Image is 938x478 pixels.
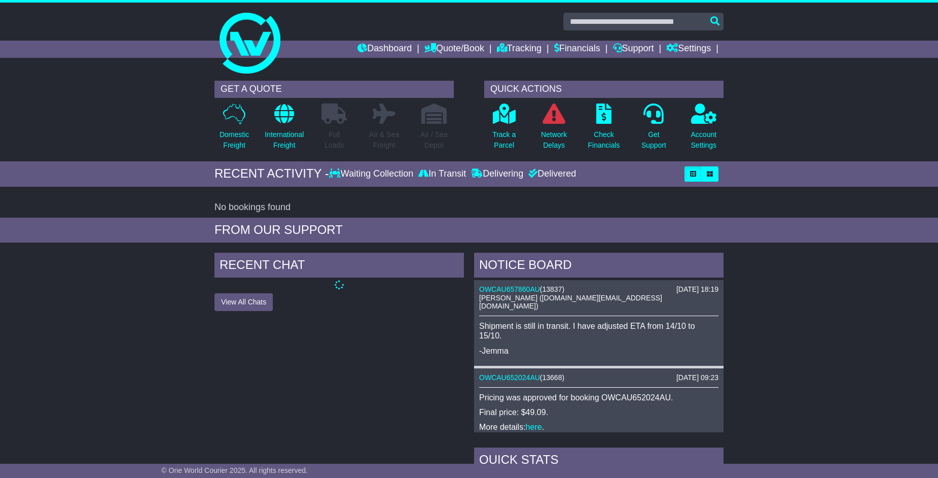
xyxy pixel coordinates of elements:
div: In Transit [416,168,468,180]
p: Full Loads [321,129,347,151]
button: View All Chats [214,293,273,311]
p: Air / Sea Depot [420,129,448,151]
div: Quick Stats [474,448,724,475]
p: Check Financials [588,129,620,151]
a: OWCAU657860AU [479,285,540,293]
p: Air & Sea Freight [369,129,399,151]
p: International Freight [265,129,304,151]
p: Get Support [641,129,666,151]
div: RECENT ACTIVITY - [214,166,329,181]
p: Track a Parcel [492,129,516,151]
div: [DATE] 18:19 [676,285,718,294]
a: Financials [554,41,600,58]
div: Delivered [526,168,576,180]
span: [PERSON_NAME] ([DOMAIN_NAME][EMAIL_ADDRESS][DOMAIN_NAME]) [479,294,662,311]
p: Domestic Freight [220,129,249,151]
a: Dashboard [357,41,412,58]
a: DomesticFreight [219,103,249,156]
div: No bookings found [214,202,724,213]
div: Waiting Collection [329,168,416,180]
div: RECENT CHAT [214,253,464,280]
a: GetSupport [641,103,667,156]
p: Network Delays [541,129,567,151]
a: here [526,423,542,431]
a: Tracking [497,41,542,58]
div: [DATE] 09:23 [676,373,718,382]
a: Support [613,41,654,58]
span: 13668 [543,373,562,382]
p: Account Settings [691,129,717,151]
p: Final price: $49.09. [479,407,718,417]
div: ( ) [479,285,718,294]
a: AccountSettings [691,103,717,156]
p: More details: . [479,422,718,432]
p: Shipment is still in transit. I have adjusted ETA from 14/10 to 15/10. [479,321,718,340]
a: OWCAU652024AU [479,373,540,382]
a: Settings [666,41,711,58]
div: QUICK ACTIONS [484,81,724,98]
a: Track aParcel [492,103,516,156]
div: FROM OUR SUPPORT [214,223,724,237]
span: 13837 [543,285,562,293]
a: NetworkDelays [540,103,567,156]
p: Pricing was approved for booking OWCAU652024AU. [479,393,718,402]
div: ( ) [479,373,718,382]
a: Quote/Book [424,41,484,58]
span: © One World Courier 2025. All rights reserved. [161,466,308,474]
a: InternationalFreight [264,103,304,156]
div: GET A QUOTE [214,81,454,98]
a: CheckFinancials [588,103,621,156]
p: -Jemma [479,346,718,356]
div: NOTICE BOARD [474,253,724,280]
div: Delivering [468,168,526,180]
